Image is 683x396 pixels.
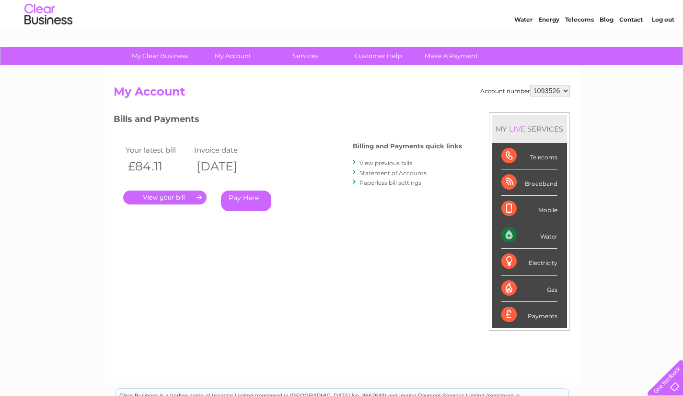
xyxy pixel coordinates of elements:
h3: Bills and Payments [114,112,462,129]
img: logo.png [24,25,73,54]
a: Contact [619,41,643,48]
div: Telecoms [501,143,557,169]
a: Paperless bill settings [359,179,421,186]
div: Payments [501,302,557,328]
a: 0333 014 3131 [502,5,568,17]
div: Broadband [501,169,557,196]
th: £84.11 [123,156,192,176]
a: My Clear Business [120,47,199,65]
a: Log out [652,41,674,48]
td: Your latest bill [123,144,192,156]
a: Telecoms [565,41,594,48]
div: Clear Business is a trading name of Verastar Limited (registered in [GEOGRAPHIC_DATA] No. 3667643... [116,5,568,47]
a: Pay Here [221,191,271,211]
div: LIVE [507,124,527,133]
td: Invoice date [192,144,261,156]
a: . [123,191,207,204]
a: Statement of Accounts [359,169,427,177]
a: Make A Payment [412,47,491,65]
a: Blog [600,41,614,48]
a: View previous bills [359,159,412,167]
h4: Billing and Payments quick links [353,143,462,150]
div: Electricity [501,249,557,275]
div: Account number [480,85,570,96]
div: Gas [501,276,557,302]
div: Mobile [501,196,557,222]
a: Energy [538,41,559,48]
h2: My Account [114,85,570,103]
a: Services [266,47,345,65]
a: Water [514,41,533,48]
div: MY SERVICES [492,115,567,143]
div: Water [501,222,557,249]
a: My Account [193,47,272,65]
a: Customer Help [339,47,418,65]
th: [DATE] [192,156,261,176]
